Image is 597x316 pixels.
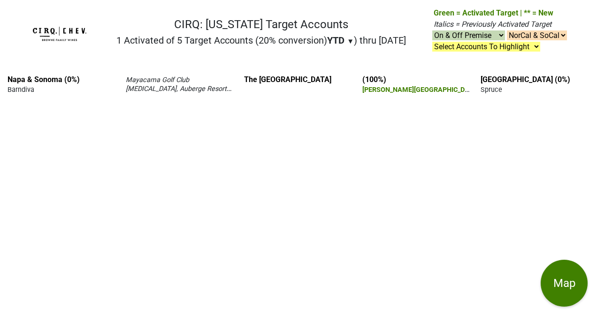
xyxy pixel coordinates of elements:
[481,86,502,94] span: Spruce
[362,85,479,94] span: [PERSON_NAME][GEOGRAPHIC_DATA]
[116,18,406,31] h1: CIRQ: [US_STATE] Target Accounts
[347,37,354,45] span: ▼
[8,86,34,94] span: Barndiva
[126,84,261,93] span: [MEDICAL_DATA], Auberge Resorts Collection
[126,76,189,84] span: Mayacama Golf Club
[434,20,551,29] span: Italics = Previously Activated Target
[116,35,406,46] h2: 1 Activated of 5 Target Accounts (20% conversion) ) thru [DATE]
[481,75,570,84] a: [GEOGRAPHIC_DATA] (0%)
[8,75,80,84] a: Napa & Sonoma (0%)
[541,260,588,307] button: Map
[30,24,89,44] img: CIRQ
[327,35,344,46] span: YTD
[244,75,386,84] a: The [GEOGRAPHIC_DATA] (100%)
[434,8,553,17] span: Green = Activated Target | ** = New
